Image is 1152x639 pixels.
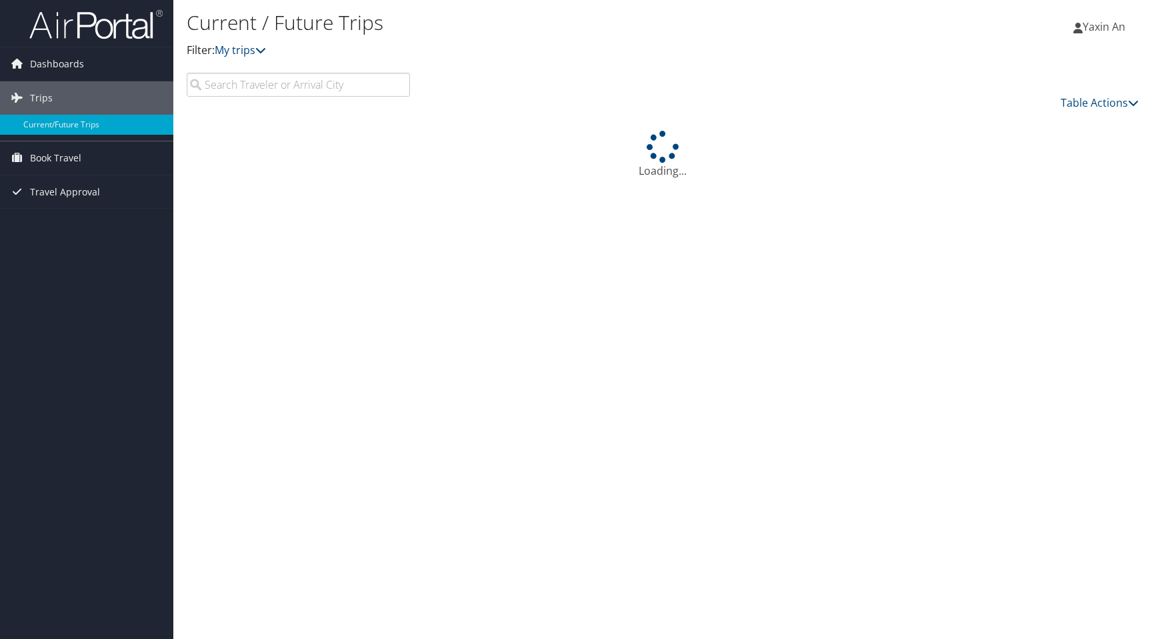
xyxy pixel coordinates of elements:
h1: Current / Future Trips [187,9,821,37]
img: airportal-logo.png [29,9,163,40]
a: My trips [215,43,266,57]
span: Trips [30,81,53,115]
a: Table Actions [1061,95,1139,110]
input: Search Traveler or Arrival City [187,73,410,97]
p: Filter: [187,42,821,59]
span: Yaxin An [1083,19,1125,34]
span: Dashboards [30,47,84,81]
div: Loading... [187,131,1139,179]
span: Travel Approval [30,175,100,209]
span: Book Travel [30,141,81,175]
a: Yaxin An [1073,7,1139,47]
